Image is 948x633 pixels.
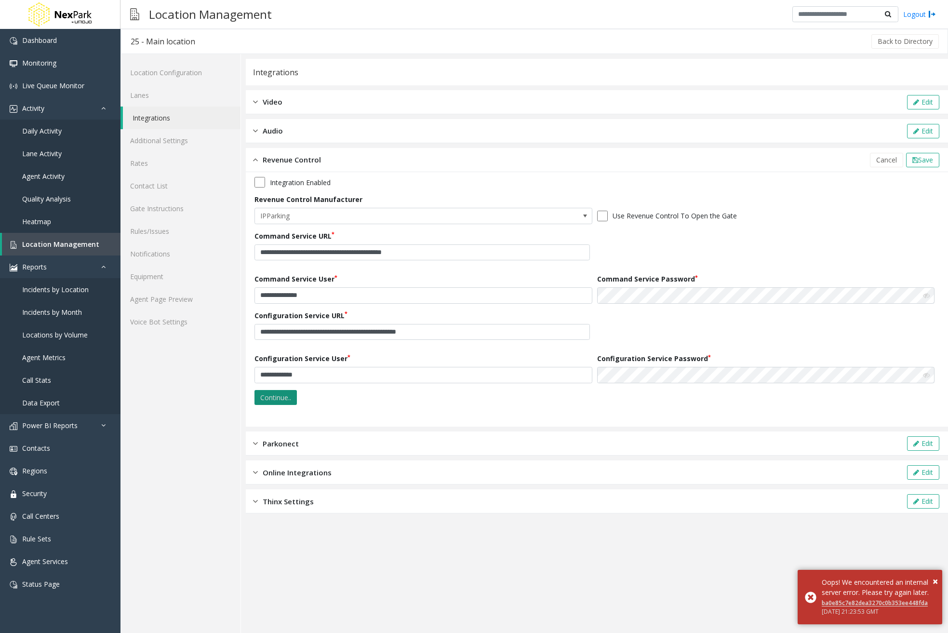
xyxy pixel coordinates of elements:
[22,104,44,113] span: Activity
[22,534,51,543] span: Rule Sets
[10,105,17,113] img: 'icon'
[22,579,60,589] span: Status Page
[933,574,938,589] button: Close
[120,265,240,288] a: Equipment
[263,125,283,136] span: Audio
[270,177,331,188] label: Integration Enabled
[22,353,66,362] span: Agent Metrics
[253,125,258,136] img: closed
[120,220,240,242] a: Rules/Issues
[253,467,258,478] img: closed
[907,95,939,109] button: Edit
[130,2,139,26] img: pageIcon
[253,496,258,507] img: closed
[10,581,17,589] img: 'icon'
[263,496,314,507] span: Thinx Settings
[144,2,277,26] h3: Location Management
[255,208,524,224] span: IPParking
[907,494,939,509] button: Edit
[22,557,68,566] span: Agent Services
[10,241,17,249] img: 'icon'
[120,175,240,197] a: Contact List
[120,84,240,107] a: Lanes
[22,81,84,90] span: Live Queue Monitor
[22,489,47,498] span: Security
[10,490,17,498] img: 'icon'
[22,285,89,294] span: Incidents by Location
[120,61,240,84] a: Location Configuration
[22,398,60,407] span: Data Export
[120,310,240,333] a: Voice Bot Settings
[253,96,258,108] img: closed
[22,149,62,158] span: Lane Activity
[253,154,258,165] img: opened
[22,376,51,385] span: Call Stats
[907,436,939,451] button: Edit
[120,288,240,310] a: Agent Page Preview
[254,231,334,241] label: Command Service URL
[10,37,17,45] img: 'icon'
[597,353,711,364] label: Configuration Service Password
[253,66,298,79] div: Integrations
[22,512,59,521] span: Call Centers
[10,60,17,67] img: 'icon'
[2,233,120,256] a: Location Management
[903,9,936,19] a: Logout
[22,240,99,249] span: Location Management
[254,353,350,364] label: Configuration Service User
[10,536,17,543] img: 'icon'
[263,154,321,165] span: Revenue Control
[10,422,17,430] img: 'icon'
[22,444,50,453] span: Contacts
[876,155,897,164] span: Cancel
[120,242,240,265] a: Notifications
[253,438,258,449] img: closed
[918,155,933,164] span: Save
[597,274,698,284] label: Command Service Password
[120,197,240,220] a: Gate Instructions
[10,558,17,566] img: 'icon'
[822,607,935,616] div: [DATE] 21:23:53 GMT
[10,264,17,271] img: 'icon'
[22,36,57,45] span: Dashboard
[263,467,332,478] span: Online Integrations
[822,599,928,607] a: ba0e85c7e82dea3270c0b353ee448fda
[254,274,337,284] label: Command Service User
[131,35,195,48] div: 25 - Main location
[120,152,240,175] a: Rates
[254,310,347,321] label: Configuration Service URL
[10,468,17,475] img: 'icon'
[22,217,51,226] span: Heatmap
[22,421,78,430] span: Power BI Reports
[10,513,17,521] img: 'icon'
[10,445,17,453] img: 'icon'
[933,575,938,588] span: ×
[928,9,936,19] img: logout
[870,153,903,167] button: Cancel
[263,96,282,108] span: Video
[22,58,56,67] span: Monitoring
[263,438,299,449] span: Parkonect
[871,34,939,49] button: Back to Directory
[123,107,240,129] a: Integrations
[22,194,71,203] span: Quality Analysis
[22,262,47,271] span: Reports
[22,330,88,339] span: Locations by Volume
[254,390,297,405] button: Continue..
[22,466,47,475] span: Regions
[22,172,65,181] span: Agent Activity
[907,124,939,138] button: Edit
[10,82,17,90] img: 'icon'
[254,194,362,204] label: Revenue Control Manufacturer
[907,465,939,480] button: Edit
[22,126,62,135] span: Daily Activity
[906,153,939,167] button: Save
[22,308,82,317] span: Incidents by Month
[822,577,935,597] div: Oops! We encountered an internal server error. Please try again later.
[613,211,737,221] label: Use Revenue Control To Open the Gate
[120,129,240,152] a: Additional Settings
